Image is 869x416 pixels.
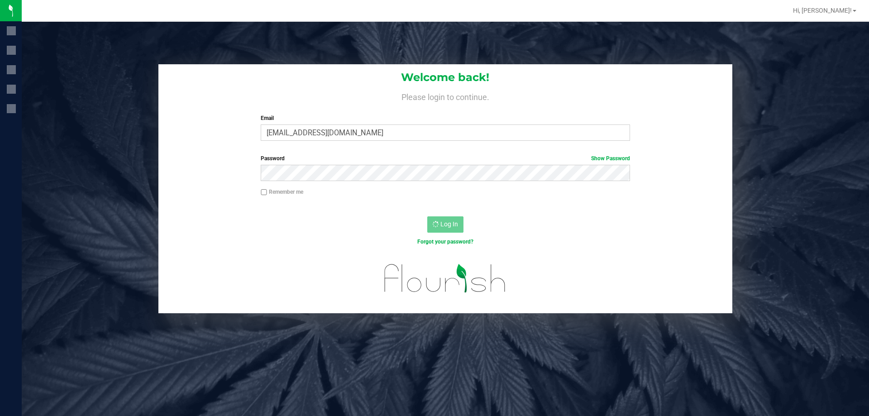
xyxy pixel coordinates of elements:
[261,188,303,196] label: Remember me
[417,239,473,245] a: Forgot your password?
[427,216,463,233] button: Log In
[440,220,458,228] span: Log In
[373,255,517,301] img: flourish_logo.svg
[591,155,630,162] a: Show Password
[158,72,732,83] h1: Welcome back!
[261,155,285,162] span: Password
[793,7,852,14] span: Hi, [PERSON_NAME]!
[158,91,732,101] h4: Please login to continue.
[261,189,267,196] input: Remember me
[261,114,630,122] label: Email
